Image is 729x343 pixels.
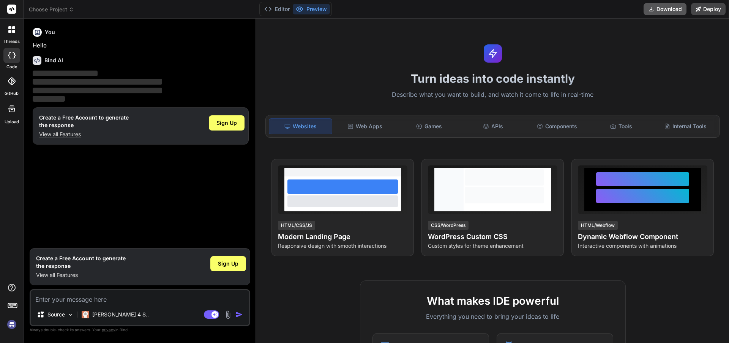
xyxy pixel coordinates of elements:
[102,327,115,332] span: privacy
[578,242,707,250] p: Interactive components with animations
[654,118,716,134] div: Internal Tools
[269,118,332,134] div: Websites
[261,4,293,14] button: Editor
[44,57,63,64] h6: Bind AI
[33,79,162,85] span: ‌
[216,119,237,127] span: Sign Up
[372,293,613,309] h2: What makes IDE powerful
[45,28,55,36] h6: You
[261,72,724,85] h1: Turn ideas into code instantly
[278,221,315,230] div: HTML/CSS/JS
[526,118,589,134] div: Components
[6,64,17,70] label: code
[644,3,686,15] button: Download
[428,242,557,250] p: Custom styles for theme enhancement
[33,71,98,76] span: ‌
[224,310,232,319] img: attachment
[218,260,238,267] span: Sign Up
[33,88,162,93] span: ‌
[235,311,243,318] img: icon
[3,38,20,45] label: threads
[5,318,18,331] img: signin
[5,119,19,125] label: Upload
[39,131,129,138] p: View all Features
[334,118,396,134] div: Web Apps
[261,90,724,100] p: Describe what you want to build, and watch it come to life in real-time
[278,242,407,250] p: Responsive design with smooth interactions
[39,114,129,129] h1: Create a Free Account to generate the response
[30,326,250,334] p: Always double-check its answers. Your in Bind
[462,118,524,134] div: APIs
[372,312,613,321] p: Everything you need to bring your ideas to life
[398,118,461,134] div: Games
[33,96,65,102] span: ‌
[82,311,89,318] img: Claude 4 Sonnet
[36,255,126,270] h1: Create a Free Account to generate the response
[691,3,726,15] button: Deploy
[428,221,469,230] div: CSS/WordPress
[578,231,707,242] h4: Dynamic Webflow Component
[278,231,407,242] h4: Modern Landing Page
[33,41,249,50] p: Hello
[428,231,557,242] h4: WordPress Custom CSS
[36,271,126,279] p: View all Features
[29,6,74,13] span: Choose Project
[67,312,74,318] img: Pick Models
[293,4,330,14] button: Preview
[5,90,19,97] label: GitHub
[578,221,618,230] div: HTML/Webflow
[92,311,149,318] p: [PERSON_NAME] 4 S..
[590,118,653,134] div: Tools
[47,311,65,318] p: Source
